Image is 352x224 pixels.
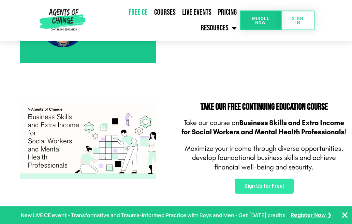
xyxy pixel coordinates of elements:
[179,103,349,112] h2: Take Our FREE Continuing Education Course
[281,11,315,30] a: SIGN IN
[196,154,316,162] span: evelop foundational business skills and a
[341,211,349,219] button: Close Banner
[250,16,271,25] span: Enroll Now
[179,144,349,172] p: Maximize your income through diverse opportunities, d
[235,179,294,194] a: Sign Up for Free!
[179,119,349,137] p: Take our course on !
[292,16,304,25] span: SIGN IN
[214,154,336,172] span: chieve financial well-being and security.
[21,211,286,220] p: New LIVE CE event - Transformative and Trauma-informed Practice with Boys and Men - Get [DATE] cr...
[151,5,179,20] a: Courses
[182,119,345,137] b: Business Skills and Extra Income for Social Workers and Mental Health Professionals
[240,11,282,30] a: Enroll Now
[215,5,240,20] a: Pricing
[198,20,240,36] a: Resources
[87,5,240,36] nav: Menu
[291,211,331,220] a: Register Now ❯
[125,5,151,20] a: Free CE
[179,5,215,20] a: Live Events
[244,184,284,189] span: Sign Up for Free!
